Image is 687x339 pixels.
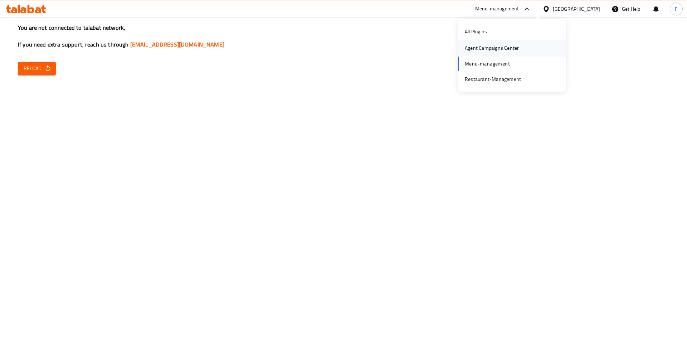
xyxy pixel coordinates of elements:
[475,5,519,13] div: Menu-management
[18,24,669,49] h3: You are not connected to talabat network, If you need extra support, reach us through
[675,5,677,13] span: F
[18,62,56,75] button: Reload
[465,75,521,83] div: Restaurant-Management
[24,64,50,73] span: Reload
[130,39,224,50] a: [EMAIL_ADDRESS][DOMAIN_NAME]
[465,28,487,35] div: All Plugins
[465,44,519,52] div: Agent Campaigns Center
[553,5,600,13] div: [GEOGRAPHIC_DATA]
